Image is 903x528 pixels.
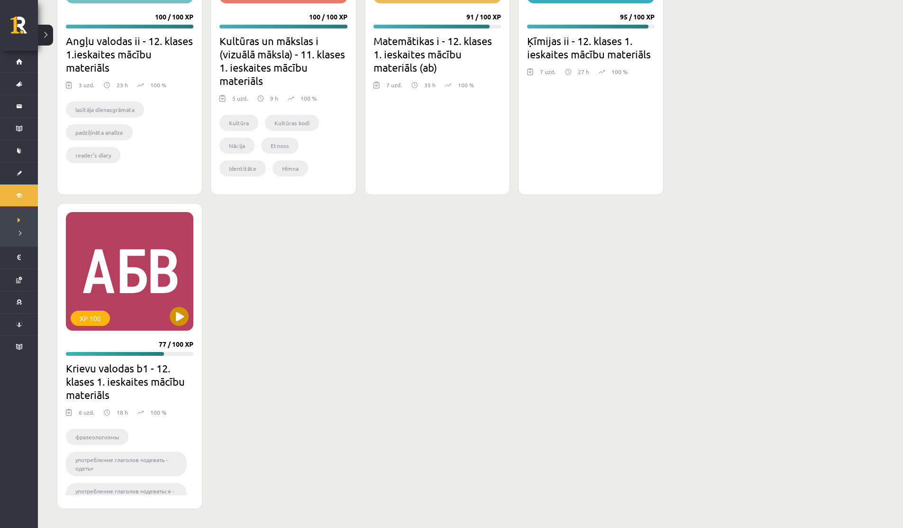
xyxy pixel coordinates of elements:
[117,81,128,89] p: 23 h
[374,34,501,74] h2: Matemātikas i - 12. klases 1. ieskaites mācību materiāls (ab)
[219,138,255,154] li: Nācija
[261,138,299,154] li: Etnoss
[265,115,319,131] li: Kultūras kodi
[611,67,628,76] p: 100 %
[150,408,166,417] p: 100 %
[117,408,128,417] p: 18 h
[219,115,258,131] li: Kultūra
[66,102,144,118] li: lasītāja dienasgrāmata
[66,483,187,508] li: употребление глаголов «одеваться - одеться»
[66,124,133,140] li: padziļināta analīze
[66,452,187,476] li: употребление глаголов «одевать - одеть»
[66,147,120,163] li: reader’s diary
[578,67,589,76] p: 27 h
[10,17,38,40] a: Rīgas 1. Tālmācības vidusskola
[386,81,402,95] div: 7 uzd.
[273,160,308,176] li: Himna
[219,34,347,87] h2: Kultūras un mākslas i (vizuālā māksla) - 11. klases 1. ieskaites mācību materiāls
[301,94,317,102] p: 100 %
[66,361,193,401] h2: Krievu valodas b1 - 12. klases 1. ieskaites mācību materiāls
[527,34,655,61] h2: Ķīmijas ii - 12. klases 1. ieskaites mācību materiāls
[540,67,556,82] div: 7 uzd.
[79,81,94,95] div: 3 uzd.
[79,408,94,422] div: 6 uzd.
[150,81,166,89] p: 100 %
[232,94,248,108] div: 5 uzd.
[66,429,128,445] li: фразеологизмы
[458,81,474,89] p: 100 %
[66,34,193,74] h2: Angļu valodas ii - 12. klases 1.ieskaites mācību materiāls
[424,81,436,89] p: 35 h
[219,160,266,176] li: Identitāte
[71,311,110,326] div: XP 100
[270,94,278,102] p: 9 h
